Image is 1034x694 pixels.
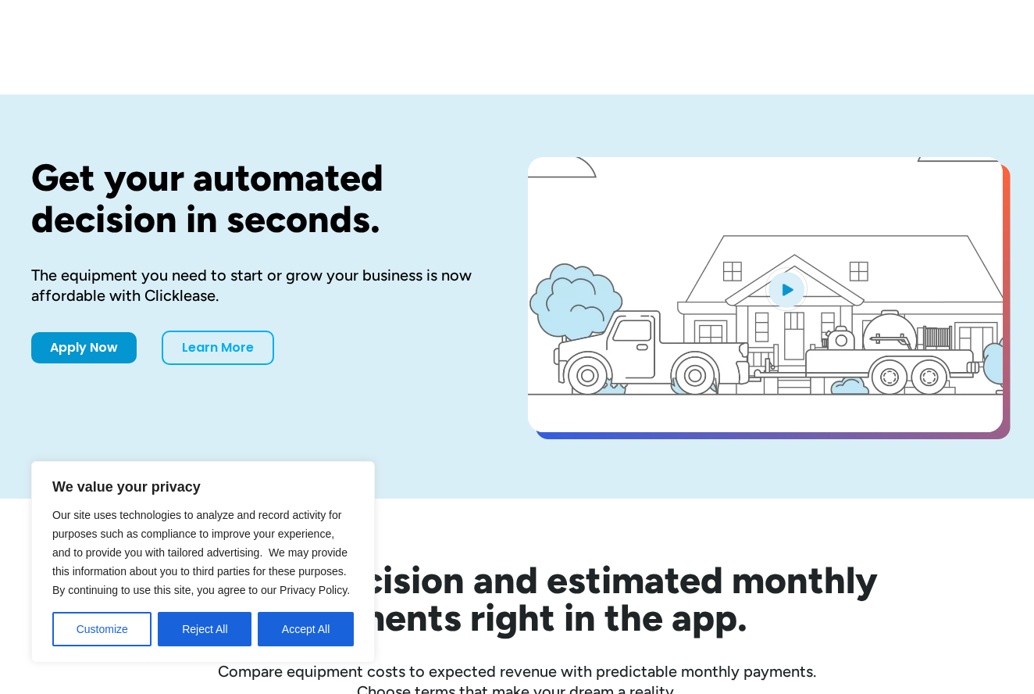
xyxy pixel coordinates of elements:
[528,157,1003,432] a: open lightbox
[52,478,354,496] p: We value your privacy
[765,267,808,311] img: Blue play button logo on a light blue circular background
[80,561,954,636] h2: See your decision and estimated monthly payments right in the app.
[52,612,152,646] button: Customize
[52,509,350,596] span: Our site uses technologies to analyze and record activity for purposes such as compliance to impr...
[258,612,354,646] button: Accept All
[31,461,375,663] div: We value your privacy
[158,612,251,646] button: Reject All
[31,332,137,363] a: Apply Now
[31,265,478,306] div: The equipment you need to start or grow your business is now affordable with Clicklease.
[162,331,274,365] a: Learn More
[31,157,478,240] h1: Get your automated decision in seconds.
